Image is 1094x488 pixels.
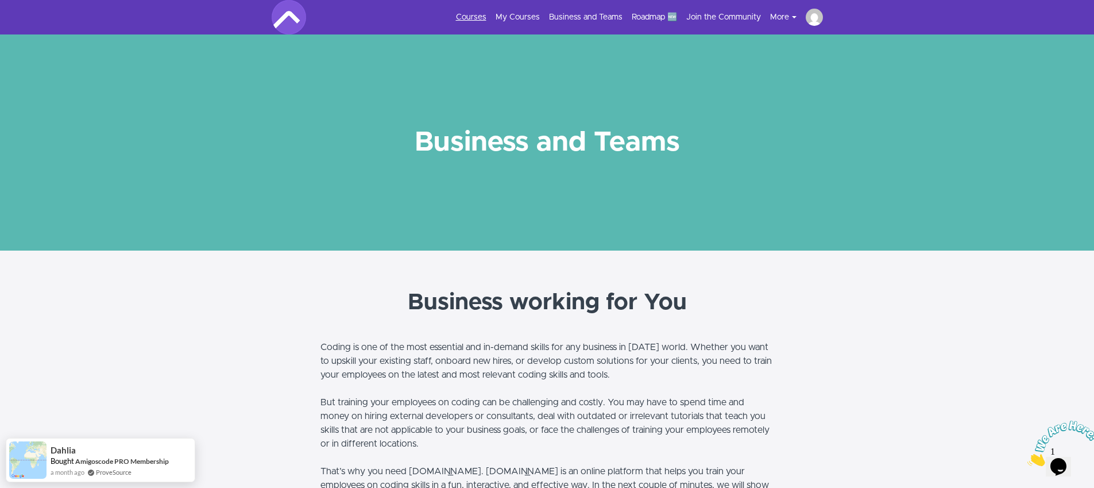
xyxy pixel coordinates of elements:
span: 1 [5,5,9,14]
a: Join the Community [686,11,761,23]
img: provesource social proof notification image [9,441,47,479]
iframe: chat widget [1023,416,1094,471]
span: Bought [51,456,74,466]
a: Courses [456,11,486,23]
img: josegarcao1@gmail.com [806,9,823,26]
strong: Business and Teams [415,129,680,156]
span: a month ago [51,467,84,477]
img: Chat attention grabber [5,5,76,50]
a: ProveSource [96,467,132,477]
span: Dahlia [51,445,76,455]
a: Business and Teams [549,11,623,23]
a: Amigoscode PRO Membership [75,457,169,466]
strong: Business working for You [408,291,687,314]
a: My Courses [496,11,540,23]
a: Roadmap 🆕 [632,11,677,23]
button: More [770,11,806,23]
